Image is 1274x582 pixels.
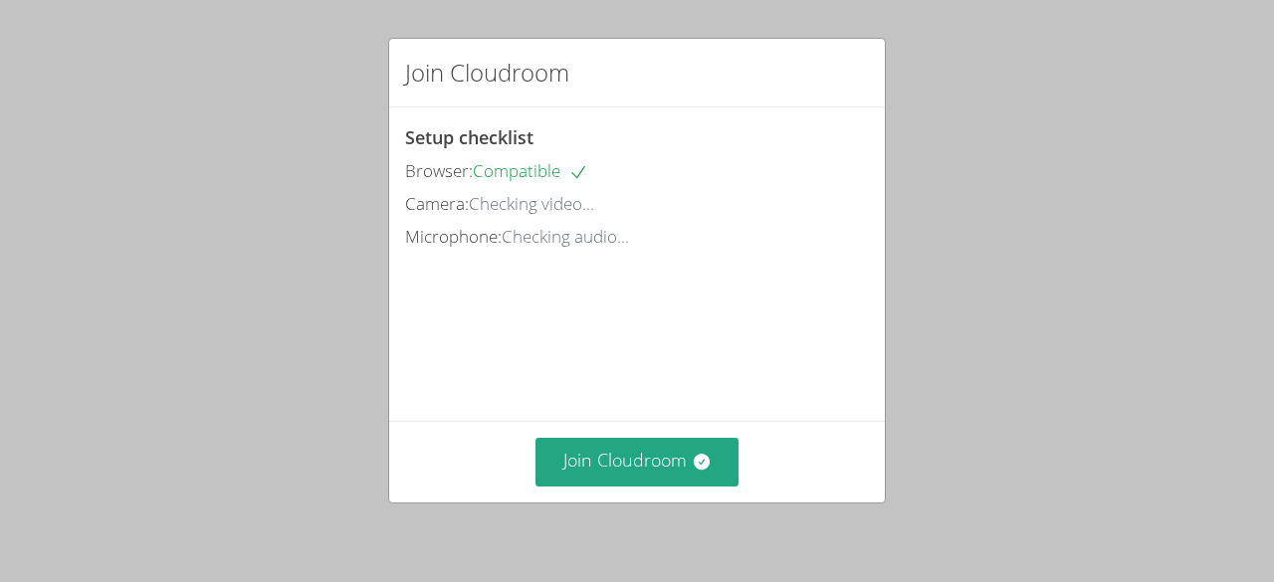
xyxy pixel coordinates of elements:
[535,438,740,486] button: Join Cloudroom
[473,159,588,182] span: Compatible
[502,225,629,248] span: Checking audio...
[469,192,594,215] span: Checking video...
[405,55,569,91] h2: Join Cloudroom
[405,225,502,248] span: Microphone:
[405,192,469,215] span: Camera:
[405,125,533,149] span: Setup checklist
[405,159,473,182] span: Browser:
